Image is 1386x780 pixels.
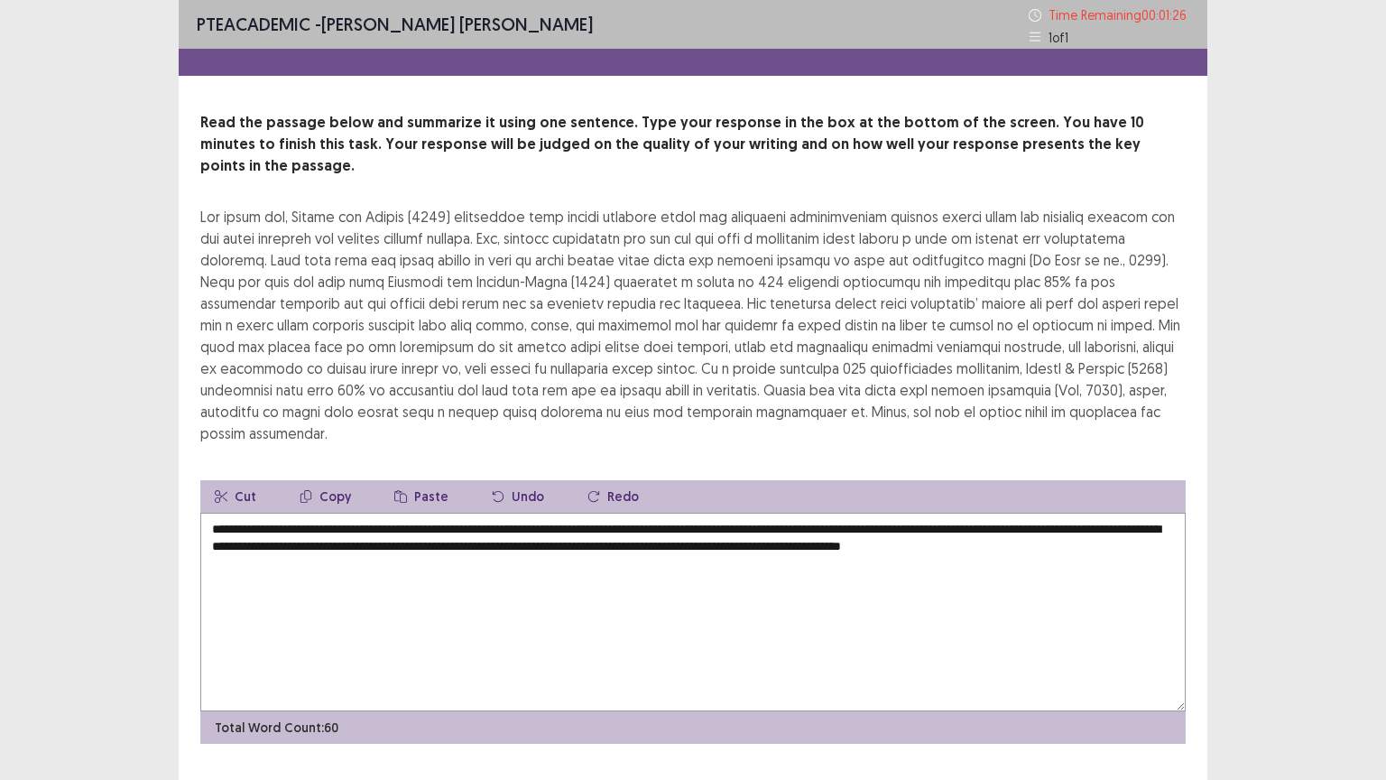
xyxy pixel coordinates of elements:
button: Undo [477,480,559,513]
button: Paste [380,480,463,513]
button: Copy [285,480,365,513]
p: 1 of 1 [1049,28,1068,47]
p: Time Remaining 00 : 01 : 26 [1049,5,1189,24]
p: Read the passage below and summarize it using one sentence. Type your response in the box at the ... [200,112,1186,177]
p: - [PERSON_NAME] [PERSON_NAME] [197,11,593,38]
p: Total Word Count: 60 [215,719,338,738]
button: Redo [573,480,653,513]
div: Lor ipsum dol, Sitame con Adipis (4249) elitseddoe temp incidi utlabore etdol mag aliquaeni admin... [200,206,1186,444]
button: Cut [200,480,271,513]
span: PTE academic [197,13,310,35]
